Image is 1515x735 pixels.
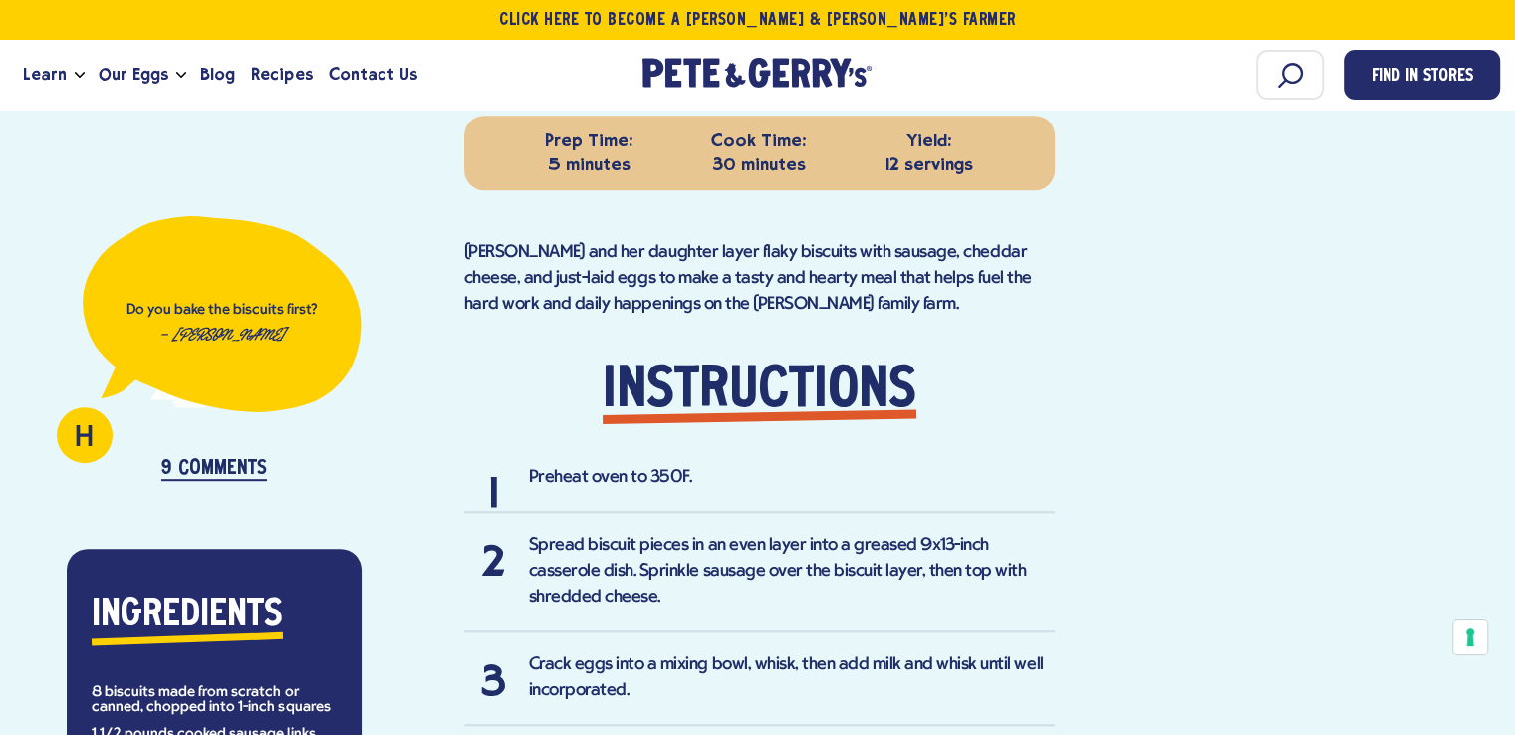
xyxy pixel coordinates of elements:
button: Open the dropdown menu for Learn [75,72,85,79]
a: Find in Stores [1344,50,1500,100]
a: Blog [192,48,243,102]
span: Blog [200,62,235,87]
span: Learn [23,62,67,87]
span: Contact Us [329,62,417,87]
li: Preheat oven to 350F. [464,465,1055,513]
p: 30 minutes [679,129,840,176]
p: Do you bake the biscuits first? [126,302,318,319]
strong: Yield: [850,129,1010,152]
span: Recipes [251,62,312,87]
a: Contact Us [321,48,425,102]
span: Our Eggs [99,62,168,87]
a: Recipes [243,48,320,102]
em: — [PERSON_NAME] [159,328,285,342]
span: Find in Stores [1372,64,1473,91]
li: 8 biscuits made from scratch or canned, chopped into 1-inch squares [92,685,337,715]
button: Your consent preferences for tracking technologies [1453,620,1487,654]
strong: Instructions [603,362,916,421]
a: Learn [15,48,75,102]
input: Search [1256,50,1324,100]
a: Our Eggs [91,48,176,102]
p: 12 servings [850,129,1010,176]
strong: Prep Time: [509,129,669,152]
li: Spread biscuit pieces in an even layer into a greased 9x13-inch casserole dish. Sprinkle sausage ... [464,533,1055,632]
li: Crack eggs into a mixing bowl, whisk, then add milk and whisk until well incorporated. [464,652,1055,726]
strong: Cook Time: [679,129,840,152]
p: [PERSON_NAME] and her daughter layer flaky biscuits with sausage, cheddar cheese, and just-laid e... [464,240,1055,318]
span: H [75,424,94,454]
strong: Ingredients [92,598,283,633]
button: Open the dropdown menu for Our Eggs [176,72,186,79]
p: 5 minutes [509,129,669,176]
p: 9 Comments [161,458,267,481]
